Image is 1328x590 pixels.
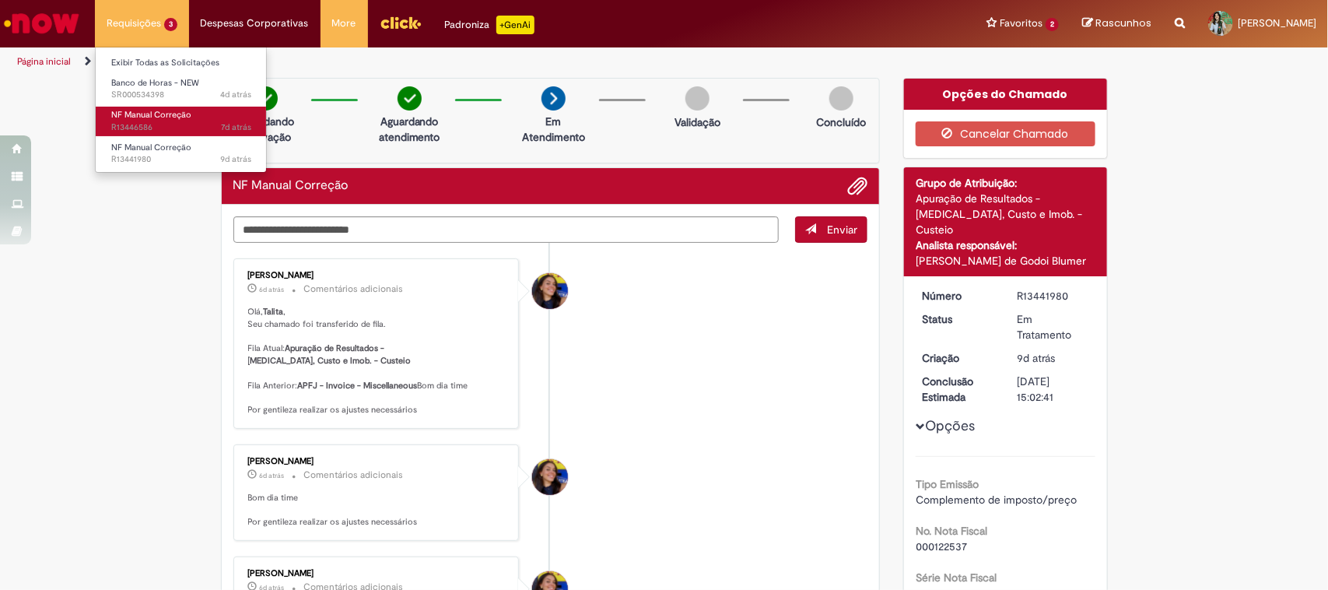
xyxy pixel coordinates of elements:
[298,380,418,392] b: APFJ - Invoice - Miscellaneous
[95,47,267,173] ul: Requisições
[248,271,507,280] div: [PERSON_NAME]
[164,18,177,31] span: 3
[904,79,1107,110] div: Opções do Chamado
[380,11,422,34] img: click_logo_yellow_360x200.png
[111,77,199,89] span: Banco de Horas - NEW
[220,89,251,100] span: 4d atrás
[111,153,251,166] span: R13441980
[17,55,71,68] a: Página inicial
[248,569,507,578] div: [PERSON_NAME]
[910,350,1006,366] dt: Criação
[260,471,285,480] span: 6d atrás
[220,153,251,165] time: 23/08/2025 13:30:00
[916,571,997,585] b: Série Nota Fiscal
[264,306,284,318] b: Talita
[96,75,267,104] a: Aberto SR000534398 : Banco de Horas - NEW
[910,374,1006,405] dt: Conclusão Estimada
[916,121,1095,146] button: Cancelar Chamado
[220,89,251,100] time: 28/08/2025 15:06:00
[532,273,568,309] div: Barbara Luiza de Oliveira Ferreira
[260,285,285,294] time: 26/08/2025 11:26:22
[685,86,710,111] img: img-circle-grey.png
[96,107,267,135] a: Aberto R13446586 : NF Manual Correção
[1018,351,1056,365] time: 23/08/2025 13:29:59
[304,469,404,482] small: Comentários adicionais
[96,139,267,168] a: Aberto R13441980 : NF Manual Correção
[516,114,591,145] p: Em Atendimento
[248,306,507,416] p: Olá, , Seu chamado foi transferido de fila. Fila Atual: Fila Anterior: Bom dia time Por gentileza...
[916,539,967,553] span: 000122537
[221,121,251,133] time: 26/08/2025 08:05:44
[12,47,874,76] ul: Trilhas de página
[1046,18,1059,31] span: 2
[260,471,285,480] time: 26/08/2025 11:26:22
[1000,16,1042,31] span: Favoritos
[916,253,1095,269] div: [PERSON_NAME] de Godoi Blumer
[201,16,309,31] span: Despesas Corporativas
[910,288,1006,304] dt: Número
[111,121,251,134] span: R13446586
[1082,16,1151,31] a: Rascunhos
[910,311,1006,327] dt: Status
[248,342,412,367] b: Apuração de Resultados - [MEDICAL_DATA], Custo e Imob. - Custeio
[111,89,251,101] span: SR000534398
[107,16,161,31] span: Requisições
[1018,351,1056,365] span: 9d atrás
[304,283,404,296] small: Comentários adicionais
[916,493,1077,507] span: Complemento de imposto/preço
[332,16,356,31] span: More
[398,86,422,111] img: check-circle-green.png
[847,176,867,196] button: Adicionar anexos
[2,8,82,39] img: ServiceNow
[220,153,251,165] span: 9d atrás
[816,114,866,130] p: Concluído
[221,121,251,133] span: 7d atrás
[496,16,534,34] p: +GenAi
[248,492,507,529] p: Bom dia time Por gentileza realizar os ajustes necessários
[233,179,349,193] h2: NF Manual Correção Histórico de tíquete
[111,109,191,121] span: NF Manual Correção
[372,114,447,145] p: Aguardando atendimento
[916,477,979,491] b: Tipo Emissão
[827,223,857,237] span: Enviar
[541,86,566,111] img: arrow-next.png
[829,86,853,111] img: img-circle-grey.png
[1018,350,1090,366] div: 23/08/2025 13:29:59
[916,237,1095,253] div: Analista responsável:
[96,54,267,72] a: Exibir Todas as Solicitações
[1018,311,1090,342] div: Em Tratamento
[1018,374,1090,405] div: [DATE] 15:02:41
[1238,16,1316,30] span: [PERSON_NAME]
[795,216,867,243] button: Enviar
[916,524,987,538] b: No. Nota Fiscal
[445,16,534,34] div: Padroniza
[111,142,191,153] span: NF Manual Correção
[260,285,285,294] span: 6d atrás
[532,459,568,495] div: Barbara Luiza de Oliveira Ferreira
[248,457,507,466] div: [PERSON_NAME]
[233,216,780,244] textarea: Digite sua mensagem aqui...
[916,175,1095,191] div: Grupo de Atribuição:
[675,114,720,130] p: Validação
[1095,16,1151,30] span: Rascunhos
[916,191,1095,237] div: Apuração de Resultados - [MEDICAL_DATA], Custo e Imob. - Custeio
[1018,288,1090,304] div: R13441980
